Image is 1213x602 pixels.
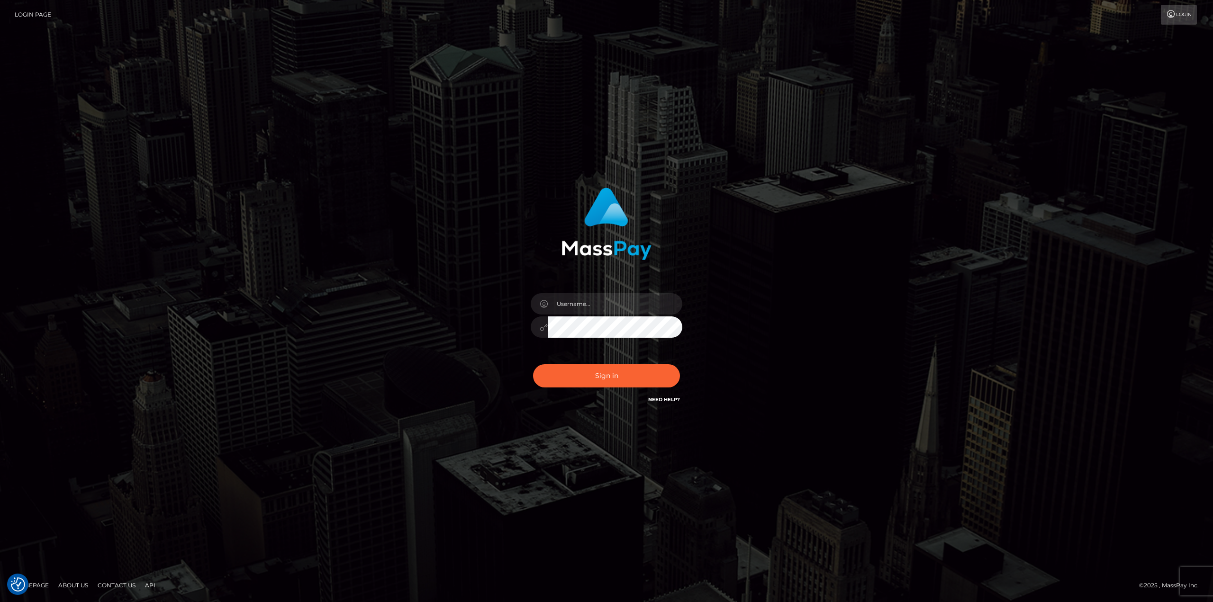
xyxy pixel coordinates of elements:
button: Sign in [533,364,680,387]
a: Login [1161,5,1197,25]
a: API [141,578,159,593]
a: Homepage [10,578,53,593]
a: About Us [54,578,92,593]
button: Consent Preferences [11,577,25,592]
input: Username... [548,293,682,314]
img: MassPay Login [561,188,652,260]
div: © 2025 , MassPay Inc. [1139,580,1206,591]
img: Revisit consent button [11,577,25,592]
a: Contact Us [94,578,139,593]
a: Login Page [15,5,51,25]
a: Need Help? [648,396,680,403]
